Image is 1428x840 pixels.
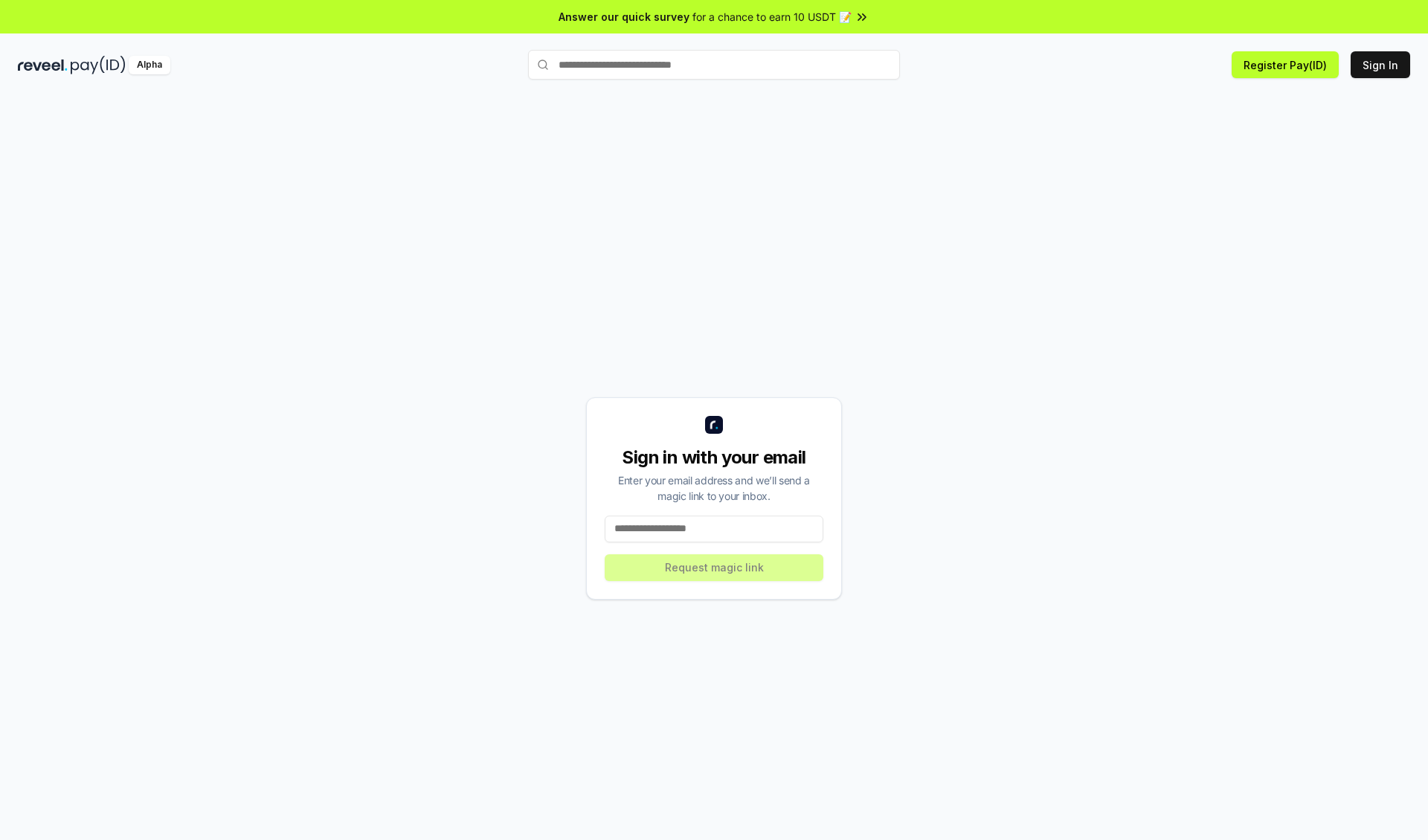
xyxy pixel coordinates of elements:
img: logo_small [705,416,723,434]
div: Sign in with your email [605,446,823,469]
div: Alpha [129,56,170,74]
span: for a chance to earn 10 USDT 📝 [692,9,852,25]
div: Enter your email address and we’ll send a magic link to your inbox. [605,472,823,504]
img: reveel_dark [18,56,68,74]
span: Answer our quick survey [559,9,689,25]
img: pay_id [71,56,126,74]
button: Register Pay(ID) [1232,51,1339,78]
button: Sign In [1351,51,1410,78]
